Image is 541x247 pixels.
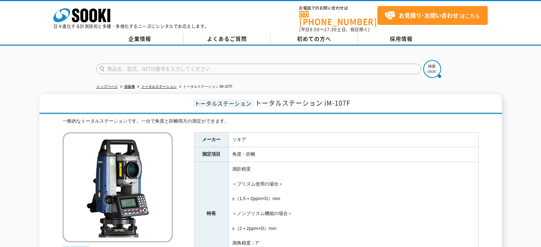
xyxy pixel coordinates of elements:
th: 測定項目 [194,147,228,162]
a: [PHONE_NUMBER] [299,11,377,26]
td: ソキア [228,132,478,147]
a: 企業情報 [96,34,184,44]
a: トータルステーション [141,85,177,88]
p: 日々進化する計測技術と多種・多様化するニーズにレンタルでお応えします。 [53,24,209,28]
img: トータルステーション iM-107F [63,132,173,242]
td: 角度・距離 [228,147,478,162]
input: 商品名、型式、NETIS番号を入力してください [96,64,421,74]
strong: お見積り･お問い合わせ [399,11,458,20]
span: 初めての方へ [297,35,331,43]
span: お電話でのお問い合わせは [299,6,377,10]
span: 17:30 [324,26,337,33]
img: btn_search.png [423,60,441,78]
span: (平日 ～ 土日、祝日除く) [299,26,370,33]
a: 測量機 [124,85,135,88]
li: トータルステーション iM-107F [178,83,233,91]
a: 採用情報 [358,34,445,44]
span: トータルステーション [193,99,253,107]
span: はこちら [384,10,480,21]
a: よくあるご質問 [184,34,271,44]
span: トータルステーション iM-107F [255,98,350,108]
a: お見積り･お問い合わせはこちら [377,6,488,25]
div: 一般的なトータルステーションです。一台で角度と距離両方の測定ができます。 [63,118,479,125]
th: メーカー [194,132,228,147]
span: 8:50 [310,26,320,33]
a: 初めての方へ [271,34,358,44]
a: トップページ [96,85,118,88]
